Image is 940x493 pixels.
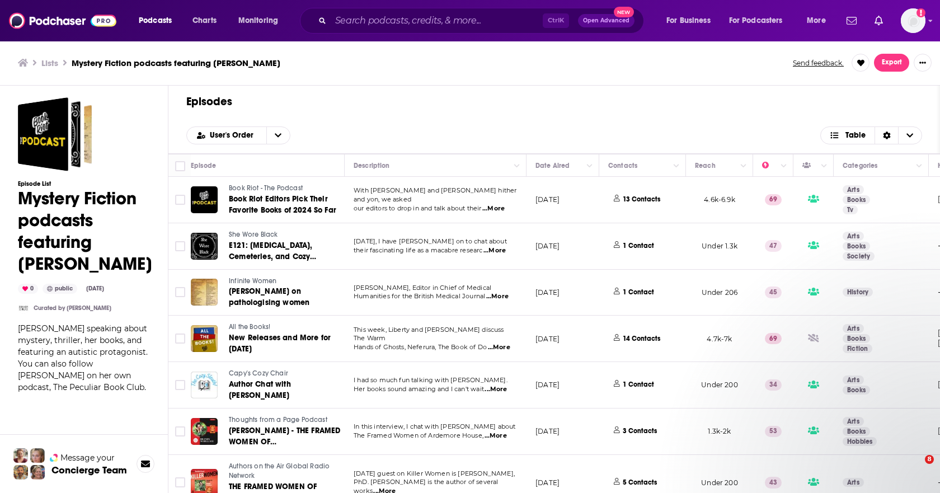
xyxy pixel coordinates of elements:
[765,477,782,488] p: 43
[34,304,111,312] a: Curated by [PERSON_NAME]
[229,323,270,331] span: All the Books!
[229,286,345,308] a: [PERSON_NAME] on pathologising women
[30,465,45,480] img: Barbara Profile
[485,431,507,440] span: ...More
[704,195,735,204] span: 4.6k-6.9k
[229,277,276,285] span: Infinite Women
[9,10,116,31] img: Podchaser - Follow, Share and Rate Podcasts
[510,159,524,172] button: Column Actions
[483,246,506,255] span: ...More
[578,14,634,27] button: Open AdvancedNew
[870,11,887,30] a: Show notifications dropdown
[175,380,185,390] span: Toggle select row
[191,159,216,172] div: Episode
[843,159,877,172] div: Categories
[623,195,660,204] p: 13 Contacts
[175,426,185,436] span: Toggle select row
[229,287,309,307] span: [PERSON_NAME] on pathologising women
[354,292,485,300] span: Humanities for the British Medical Journal
[354,343,487,351] span: Hands of Ghosts, Neferura, The Book of Do
[535,241,560,251] p: [DATE]
[354,385,484,393] span: Her books sound amazing and I can't wait
[843,324,864,333] a: Arts
[543,13,569,28] span: Ctrl K
[535,426,560,436] p: [DATE]
[902,455,929,482] iframe: Intercom live chat
[614,7,634,17] span: New
[187,132,266,139] button: open menu
[354,246,482,254] span: their fascinating life as a macabre researc
[623,334,660,344] p: 14 Contacts
[186,126,290,144] h2: Choose List sort
[354,159,389,172] div: Description
[139,13,172,29] span: Podcasts
[18,97,92,171] a: Mystery Fiction podcasts featuring Brandy Schillace
[623,426,657,436] p: 3 Contacts
[354,204,481,212] span: our editors to drop in and talk about their
[229,231,278,238] span: She Wore Black
[875,127,898,144] div: Sort Direction
[229,379,291,400] span: Author Chat with [PERSON_NAME]
[311,8,655,34] div: Search podcasts, credits, & more...
[13,465,28,480] img: Jon Profile
[229,184,345,194] a: Book Riot - The Podcast
[874,54,909,72] button: Show More Button
[765,379,782,391] p: 34
[701,478,738,487] span: Under 200
[843,478,864,487] a: Arts
[229,230,345,240] a: She Wore Black
[914,54,932,72] button: Show More Button
[701,381,738,389] span: Under 200
[843,252,875,261] a: Society
[82,284,109,293] div: [DATE]
[175,241,185,251] span: Toggle select row
[18,323,148,392] span: [PERSON_NAME] speaking about mystery, thriller, her books, and featuring an autistic protagonist....
[802,159,818,172] div: Has Guests
[175,287,185,297] span: Toggle select row
[799,12,840,30] button: open menu
[843,375,864,384] a: Arts
[229,240,345,262] a: E121: [MEDICAL_DATA], Cemeteries, and Cozy Mysteries with [PERSON_NAME]
[238,13,278,29] span: Monitoring
[354,431,483,439] span: The Framed Women of Ardemore House,
[229,415,345,425] a: Thoughts from a Page Podcast
[666,13,711,29] span: For Business
[354,469,515,477] span: [DATE] guest on Killer Women is [PERSON_NAME],
[623,478,657,487] p: 5 Contacts
[535,380,560,389] p: [DATE]
[843,334,870,343] a: Books
[659,12,725,30] button: open menu
[229,416,327,424] span: Thoughts from a Page Podcast
[623,241,654,251] p: 1 Contact
[702,288,738,297] span: Under 206
[843,185,864,194] a: Arts
[765,333,782,344] p: 69
[229,333,331,354] span: New Releases and More for [DATE]
[175,477,185,487] span: Toggle select row
[266,127,290,144] button: open menu
[762,159,778,172] div: Power Score
[722,12,799,30] button: open menu
[41,58,58,68] h3: Lists
[882,59,902,67] span: Export
[229,276,345,287] a: Infinite Women
[229,379,345,401] a: Author Chat with [PERSON_NAME]
[765,194,782,205] p: 69
[765,287,782,298] p: 45
[623,380,654,389] p: 1 Contact
[30,448,45,463] img: Jules Profile
[729,13,783,29] span: For Podcasters
[131,12,186,30] button: open menu
[229,322,345,332] a: All the Books!
[175,195,185,205] span: Toggle select row
[18,303,29,314] img: bschillace
[777,159,791,172] button: Column Actions
[707,335,732,343] span: 4.7k-7k
[18,187,152,275] h1: Mystery Fiction podcasts featuring [PERSON_NAME]
[843,344,872,353] a: Fiction
[789,58,847,68] button: Send feedback.
[229,241,344,273] span: E121: [MEDICAL_DATA], Cemeteries, and Cozy Mysteries with [PERSON_NAME]
[229,425,345,448] a: [PERSON_NAME] - THE FRAMED WOMEN OF [GEOGRAPHIC_DATA]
